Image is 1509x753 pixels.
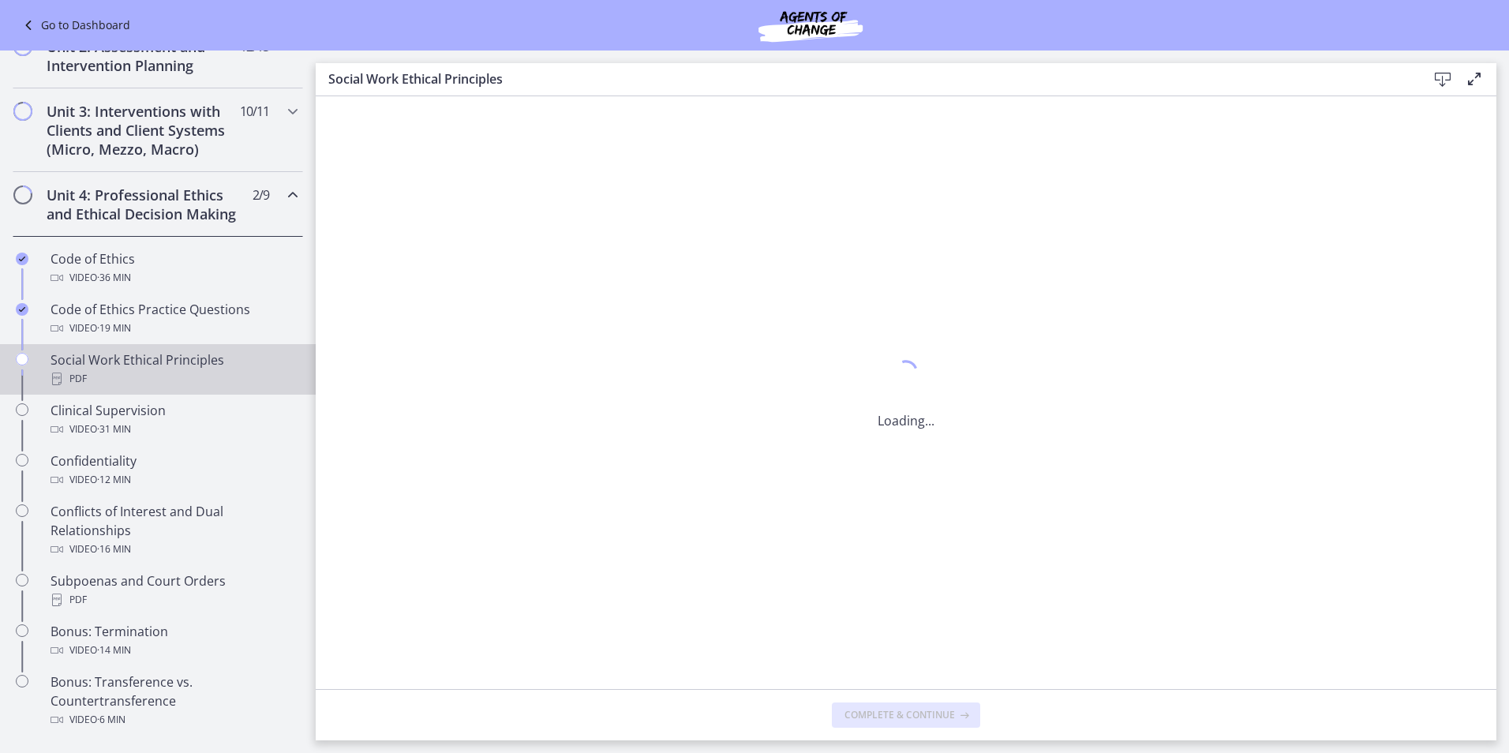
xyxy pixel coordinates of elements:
[16,253,28,265] i: Completed
[51,420,297,439] div: Video
[253,185,269,204] span: 2 / 9
[51,622,297,660] div: Bonus: Termination
[19,16,130,35] a: Go to Dashboard
[51,540,297,559] div: Video
[97,470,131,489] span: · 12 min
[844,709,955,721] span: Complete & continue
[878,411,934,430] p: Loading...
[51,249,297,287] div: Code of Ethics
[51,710,297,729] div: Video
[47,102,239,159] h2: Unit 3: Interventions with Clients and Client Systems (Micro, Mezzo, Macro)
[51,401,297,439] div: Clinical Supervision
[51,369,297,388] div: PDF
[51,641,297,660] div: Video
[51,590,297,609] div: PDF
[51,470,297,489] div: Video
[97,319,131,338] span: · 19 min
[51,502,297,559] div: Conflicts of Interest and Dual Relationships
[51,571,297,609] div: Subpoenas and Court Orders
[51,300,297,338] div: Code of Ethics Practice Questions
[97,540,131,559] span: · 16 min
[716,6,905,44] img: Agents of Change Social Work Test Prep
[47,37,239,75] h2: Unit 2: Assessment and Intervention Planning
[328,69,1402,88] h3: Social Work Ethical Principles
[16,303,28,316] i: Completed
[878,356,934,392] div: 1
[51,350,297,388] div: Social Work Ethical Principles
[97,420,131,439] span: · 31 min
[97,641,131,660] span: · 14 min
[51,319,297,338] div: Video
[51,451,297,489] div: Confidentiality
[240,102,269,121] span: 10 / 11
[47,185,239,223] h2: Unit 4: Professional Ethics and Ethical Decision Making
[97,710,125,729] span: · 6 min
[51,268,297,287] div: Video
[97,268,131,287] span: · 36 min
[51,672,297,729] div: Bonus: Transference vs. Countertransference
[832,702,980,728] button: Complete & continue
